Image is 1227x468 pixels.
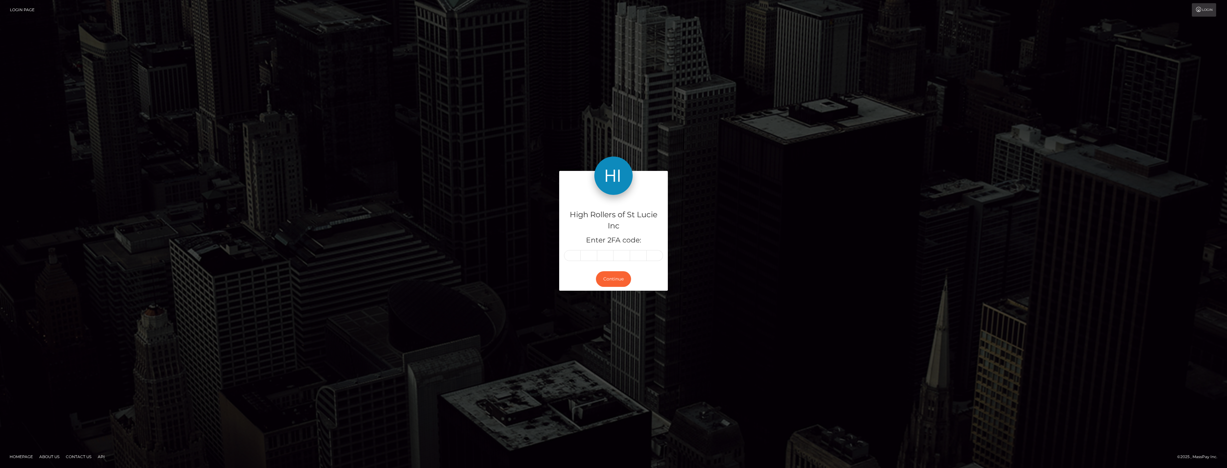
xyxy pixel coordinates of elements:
a: About Us [37,452,62,462]
img: High Rollers of St Lucie Inc [594,157,633,195]
h5: Enter 2FA code: [564,235,663,245]
div: © 2025 , MassPay Inc. [1177,453,1222,460]
button: Continue [596,271,631,287]
a: Homepage [7,452,35,462]
a: Login [1192,3,1216,17]
a: Login Page [10,3,35,17]
h4: High Rollers of St Lucie Inc [564,209,663,232]
a: Contact Us [63,452,94,462]
a: API [95,452,107,462]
